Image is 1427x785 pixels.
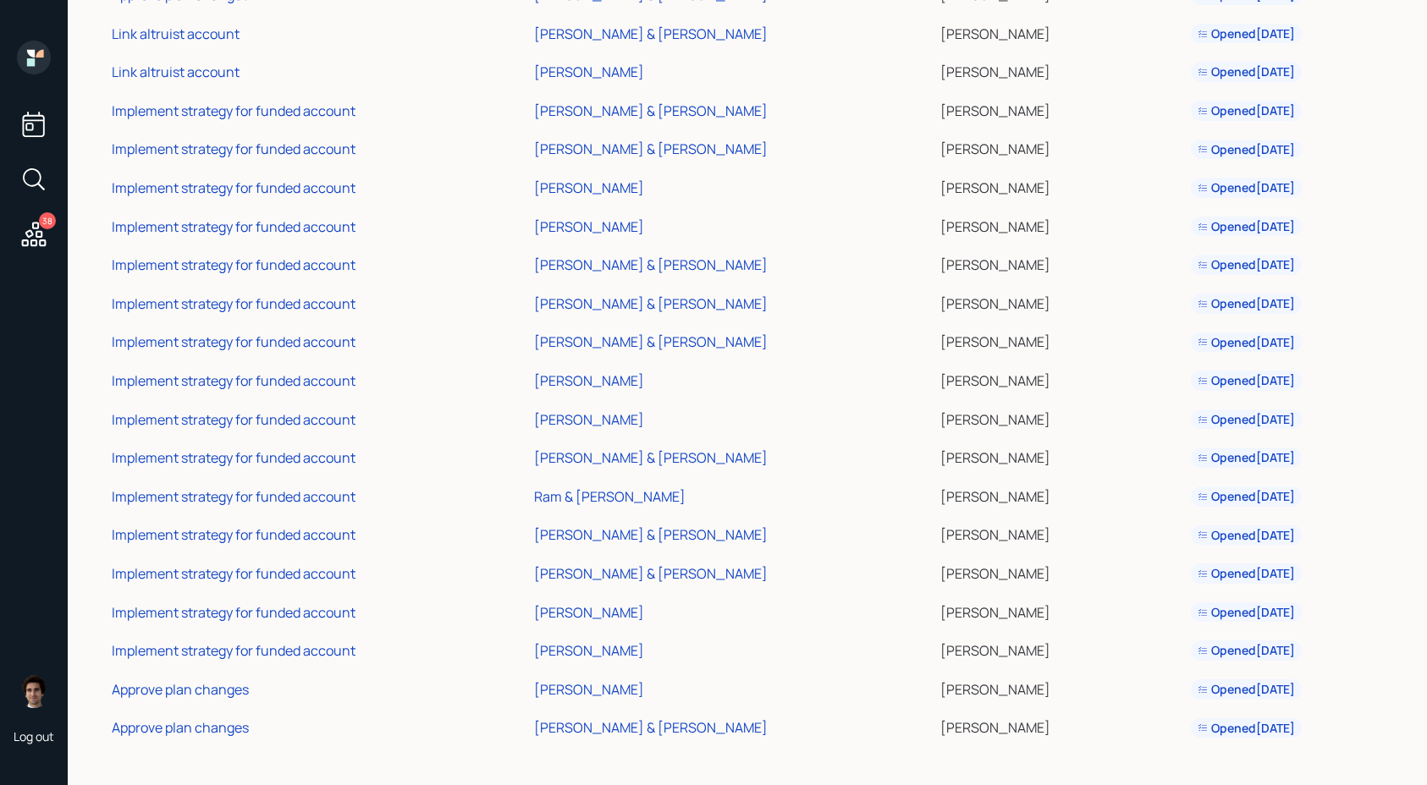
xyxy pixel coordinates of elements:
[112,371,355,390] div: Implement strategy for funded account
[534,525,768,544] div: [PERSON_NAME] & [PERSON_NAME]
[937,398,1188,436] td: [PERSON_NAME]
[937,513,1188,552] td: [PERSON_NAME]
[937,321,1188,360] td: [PERSON_NAME]
[534,410,644,429] div: [PERSON_NAME]
[534,140,768,158] div: [PERSON_NAME] & [PERSON_NAME]
[937,667,1188,706] td: [PERSON_NAME]
[1198,565,1295,582] div: Opened [DATE]
[534,680,644,699] div: [PERSON_NAME]
[534,564,768,583] div: [PERSON_NAME] & [PERSON_NAME]
[534,102,768,120] div: [PERSON_NAME] & [PERSON_NAME]
[534,63,644,81] div: [PERSON_NAME]
[534,603,644,622] div: [PERSON_NAME]
[937,89,1188,128] td: [PERSON_NAME]
[534,255,768,274] div: [PERSON_NAME] & [PERSON_NAME]
[17,674,51,708] img: harrison-schaefer-headshot-2.png
[1198,527,1295,544] div: Opened [DATE]
[39,212,56,229] div: 38
[937,590,1188,629] td: [PERSON_NAME]
[14,728,54,744] div: Log out
[112,102,355,120] div: Implement strategy for funded account
[937,50,1188,89] td: [PERSON_NAME]
[112,448,355,467] div: Implement strategy for funded account
[112,410,355,429] div: Implement strategy for funded account
[937,359,1188,398] td: [PERSON_NAME]
[534,718,768,737] div: [PERSON_NAME] & [PERSON_NAME]
[937,12,1188,51] td: [PERSON_NAME]
[112,525,355,544] div: Implement strategy for funded account
[937,629,1188,667] td: [PERSON_NAME]
[112,564,355,583] div: Implement strategy for funded account
[534,332,768,351] div: [PERSON_NAME] & [PERSON_NAME]
[534,487,686,506] div: Ram & [PERSON_NAME]
[534,294,768,313] div: [PERSON_NAME] & [PERSON_NAME]
[1198,372,1295,389] div: Opened [DATE]
[1198,642,1295,659] div: Opened [DATE]
[1198,256,1295,273] div: Opened [DATE]
[937,475,1188,513] td: [PERSON_NAME]
[937,282,1188,321] td: [PERSON_NAME]
[112,487,355,506] div: Implement strategy for funded account
[937,128,1188,167] td: [PERSON_NAME]
[112,603,355,622] div: Implement strategy for funded account
[1198,179,1295,196] div: Opened [DATE]
[112,63,240,81] div: Link altruist account
[534,25,768,43] div: [PERSON_NAME] & [PERSON_NAME]
[1198,720,1295,737] div: Opened [DATE]
[534,178,644,197] div: [PERSON_NAME]
[937,436,1188,475] td: [PERSON_NAME]
[112,178,355,197] div: Implement strategy for funded account
[937,706,1188,745] td: [PERSON_NAME]
[112,255,355,274] div: Implement strategy for funded account
[1198,141,1295,158] div: Opened [DATE]
[1198,63,1295,80] div: Opened [DATE]
[1198,102,1295,119] div: Opened [DATE]
[112,332,355,351] div: Implement strategy for funded account
[534,217,644,236] div: [PERSON_NAME]
[1198,25,1295,42] div: Opened [DATE]
[937,205,1188,244] td: [PERSON_NAME]
[534,641,644,660] div: [PERSON_NAME]
[112,641,355,660] div: Implement strategy for funded account
[112,140,355,158] div: Implement strategy for funded account
[112,718,249,737] div: Approve plan changes
[1198,604,1295,621] div: Opened [DATE]
[112,25,240,43] div: Link altruist account
[1198,681,1295,698] div: Opened [DATE]
[937,243,1188,282] td: [PERSON_NAME]
[1198,488,1295,505] div: Opened [DATE]
[1198,334,1295,351] div: Opened [DATE]
[1198,295,1295,312] div: Opened [DATE]
[937,166,1188,205] td: [PERSON_NAME]
[112,217,355,236] div: Implement strategy for funded account
[534,448,768,467] div: [PERSON_NAME] & [PERSON_NAME]
[1198,411,1295,428] div: Opened [DATE]
[1198,449,1295,466] div: Opened [DATE]
[534,371,644,390] div: [PERSON_NAME]
[112,294,355,313] div: Implement strategy for funded account
[112,680,249,699] div: Approve plan changes
[937,552,1188,590] td: [PERSON_NAME]
[1198,218,1295,235] div: Opened [DATE]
